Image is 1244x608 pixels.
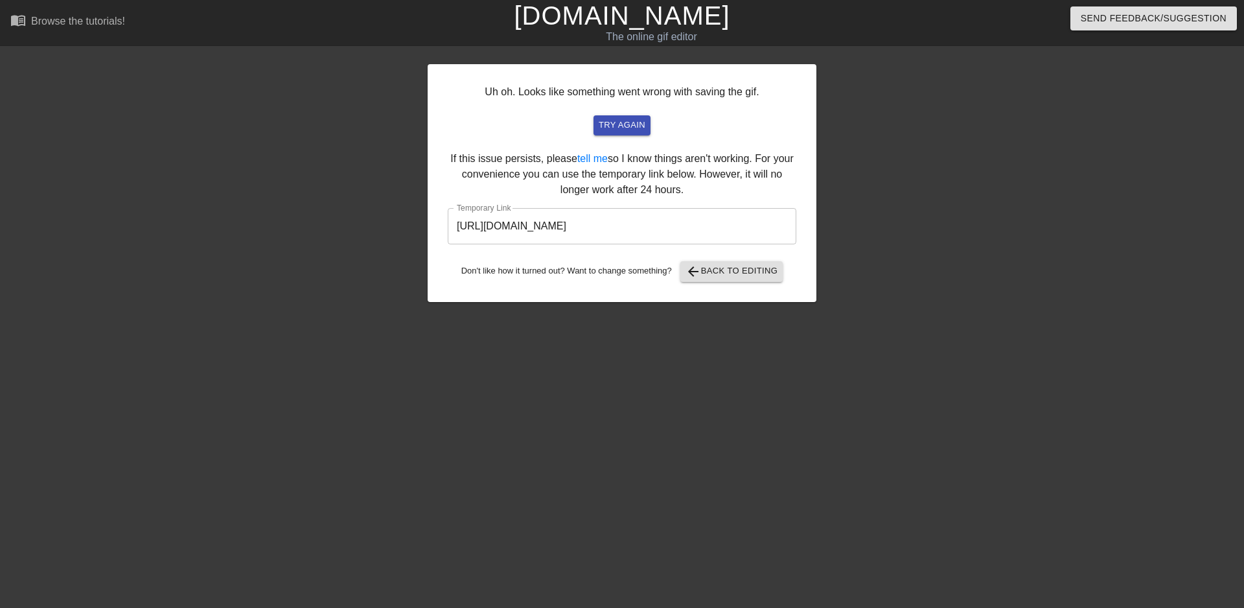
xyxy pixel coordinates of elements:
[593,115,651,135] button: try again
[599,118,645,133] span: try again
[428,64,816,302] div: Uh oh. Looks like something went wrong with saving the gif. If this issue persists, please so I k...
[1070,6,1237,30] button: Send Feedback/Suggestion
[685,264,778,279] span: Back to Editing
[1081,10,1227,27] span: Send Feedback/Suggestion
[448,261,796,282] div: Don't like how it turned out? Want to change something?
[10,12,125,32] a: Browse the tutorials!
[10,12,26,28] span: menu_book
[514,1,730,30] a: [DOMAIN_NAME]
[31,16,125,27] div: Browse the tutorials!
[448,208,796,244] input: bare
[680,261,783,282] button: Back to Editing
[421,29,882,45] div: The online gif editor
[577,153,608,164] a: tell me
[685,264,701,279] span: arrow_back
